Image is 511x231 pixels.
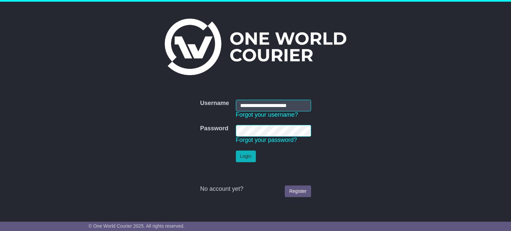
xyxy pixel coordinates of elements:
label: Username [200,100,229,107]
div: No account yet? [200,185,311,193]
a: Forgot your password? [236,137,297,143]
img: One World [165,19,346,75]
button: Login [236,151,256,162]
span: © One World Courier 2025. All rights reserved. [88,223,185,229]
label: Password [200,125,228,132]
a: Forgot your username? [236,111,298,118]
a: Register [285,185,311,197]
